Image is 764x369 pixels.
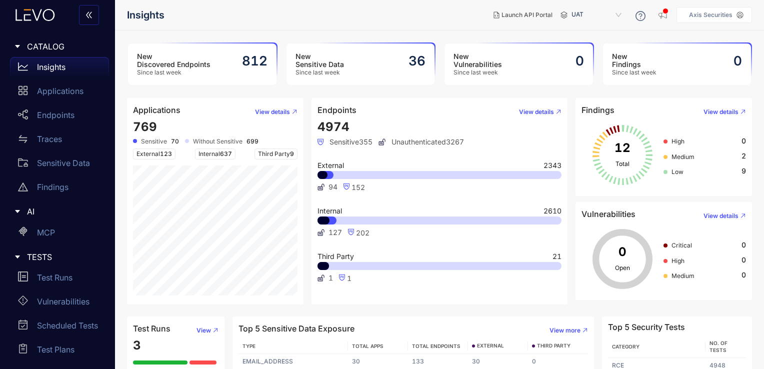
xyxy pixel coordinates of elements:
[79,5,99,25] button: double-left
[608,322,685,331] h4: Top 5 Security Tests
[27,252,101,261] span: TESTS
[127,9,164,21] span: Insights
[453,69,502,76] span: Since last week
[247,104,297,120] button: View details
[27,207,101,216] span: AI
[378,138,464,146] span: Unauthenticated 3267
[328,228,342,236] span: 127
[741,167,746,175] span: 9
[171,138,179,145] b: 70
[254,148,297,159] span: Third Party
[328,274,333,282] span: 1
[541,322,588,338] button: View more
[10,129,109,153] a: Traces
[242,343,255,349] span: TYPE
[10,315,109,339] a: Scheduled Tests
[37,158,90,167] p: Sensitive Data
[317,105,356,114] h4: Endpoints
[37,297,89,306] p: Vulnerabilities
[575,53,584,68] h2: 0
[501,11,552,18] span: Launch API Portal
[671,257,684,264] span: High
[10,57,109,81] a: Insights
[133,105,180,114] h4: Applications
[10,105,109,129] a: Endpoints
[133,324,170,333] h4: Test Runs
[37,86,83,95] p: Applications
[741,137,746,145] span: 0
[741,271,746,279] span: 0
[37,273,72,282] p: Test Runs
[695,104,746,120] button: View details
[317,138,372,146] span: Sensitive 355
[37,62,65,71] p: Insights
[352,343,383,349] span: TOTAL APPS
[477,343,504,349] span: EXTERNAL
[37,182,68,191] p: Findings
[246,138,258,145] b: 699
[160,150,172,157] span: 123
[671,272,694,279] span: Medium
[453,52,502,68] h3: New Vulnerabilities
[347,274,351,282] span: 1
[412,343,460,349] span: TOTAL ENDPOINTS
[741,256,746,264] span: 0
[242,53,267,68] h2: 812
[6,246,109,267] div: TESTS
[581,209,635,218] h4: Vulnerabilities
[255,108,290,115] span: View details
[133,119,157,134] span: 769
[695,208,746,224] button: View details
[238,324,354,333] h4: Top 5 Sensitive Data Exposure
[220,150,232,157] span: 637
[351,183,365,191] span: 152
[511,104,561,120] button: View details
[733,53,742,68] h2: 0
[317,207,342,214] span: Internal
[6,36,109,57] div: CATALOG
[485,7,560,23] button: Launch API Portal
[10,339,109,363] a: Test Plans
[10,291,109,315] a: Vulnerabilities
[290,150,294,157] span: 9
[671,137,684,145] span: High
[6,201,109,222] div: AI
[141,138,167,145] span: Sensitive
[581,105,614,114] h4: Findings
[571,7,623,23] span: UAT
[741,152,746,160] span: 2
[10,177,109,201] a: Findings
[137,69,210,76] span: Since last week
[317,162,344,169] span: External
[671,168,683,175] span: Low
[709,340,727,353] span: No. of Tests
[18,182,28,192] span: warning
[18,134,28,144] span: swap
[133,338,141,352] span: 3
[295,52,344,68] h3: New Sensitive Data
[671,153,694,160] span: Medium
[27,42,101,51] span: CATALOG
[193,138,242,145] span: Without Sensitive
[196,327,211,334] span: View
[37,228,55,237] p: MCP
[133,148,175,159] span: External
[10,153,109,177] a: Sensitive Data
[612,52,656,68] h3: New Findings
[10,81,109,105] a: Applications
[188,322,218,338] button: View
[295,69,344,76] span: Since last week
[137,52,210,68] h3: New Discovered Endpoints
[543,162,561,169] span: 2343
[10,222,109,246] a: MCP
[14,253,21,260] span: caret-right
[317,119,349,134] span: 4974
[14,43,21,50] span: caret-right
[549,327,580,334] span: View more
[552,253,561,260] span: 21
[703,108,738,115] span: View details
[195,148,235,159] span: Internal
[741,241,746,249] span: 0
[408,53,425,68] h2: 36
[612,69,656,76] span: Since last week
